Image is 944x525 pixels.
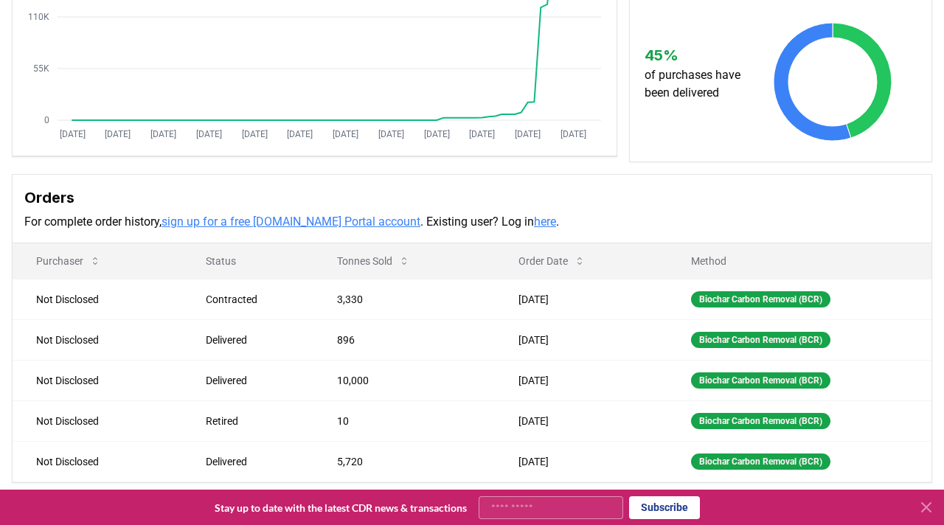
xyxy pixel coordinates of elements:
[469,129,495,139] tspan: [DATE]
[325,246,422,276] button: Tonnes Sold
[691,291,830,307] div: Biochar Carbon Removal (BCR)
[691,413,830,429] div: Biochar Carbon Removal (BCR)
[313,441,495,481] td: 5,720
[534,215,556,229] a: here
[242,129,268,139] tspan: [DATE]
[44,115,49,125] tspan: 0
[60,129,86,139] tspan: [DATE]
[196,129,222,139] tspan: [DATE]
[24,213,920,231] p: For complete order history, . Existing user? Log in .
[645,66,751,102] p: of purchases have been delivered
[313,400,495,441] td: 10
[560,129,586,139] tspan: [DATE]
[495,360,667,400] td: [DATE]
[162,215,420,229] a: sign up for a free [DOMAIN_NAME] Portal account
[206,333,302,347] div: Delivered
[105,129,131,139] tspan: [DATE]
[24,187,920,209] h3: Orders
[679,254,920,268] p: Method
[206,292,302,307] div: Contracted
[150,129,176,139] tspan: [DATE]
[333,129,358,139] tspan: [DATE]
[13,400,182,441] td: Not Disclosed
[495,400,667,441] td: [DATE]
[28,12,49,22] tspan: 110K
[287,129,313,139] tspan: [DATE]
[515,129,541,139] tspan: [DATE]
[33,63,49,74] tspan: 55K
[507,246,597,276] button: Order Date
[313,319,495,360] td: 896
[13,441,182,481] td: Not Disclosed
[206,454,302,469] div: Delivered
[424,129,450,139] tspan: [DATE]
[378,129,404,139] tspan: [DATE]
[13,319,182,360] td: Not Disclosed
[24,246,113,276] button: Purchaser
[495,279,667,319] td: [DATE]
[313,360,495,400] td: 10,000
[313,279,495,319] td: 3,330
[13,279,182,319] td: Not Disclosed
[194,254,302,268] p: Status
[691,332,830,348] div: Biochar Carbon Removal (BCR)
[495,319,667,360] td: [DATE]
[13,360,182,400] td: Not Disclosed
[691,453,830,470] div: Biochar Carbon Removal (BCR)
[206,414,302,428] div: Retired
[645,44,751,66] h3: 45 %
[495,441,667,481] td: [DATE]
[691,372,830,389] div: Biochar Carbon Removal (BCR)
[206,373,302,388] div: Delivered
